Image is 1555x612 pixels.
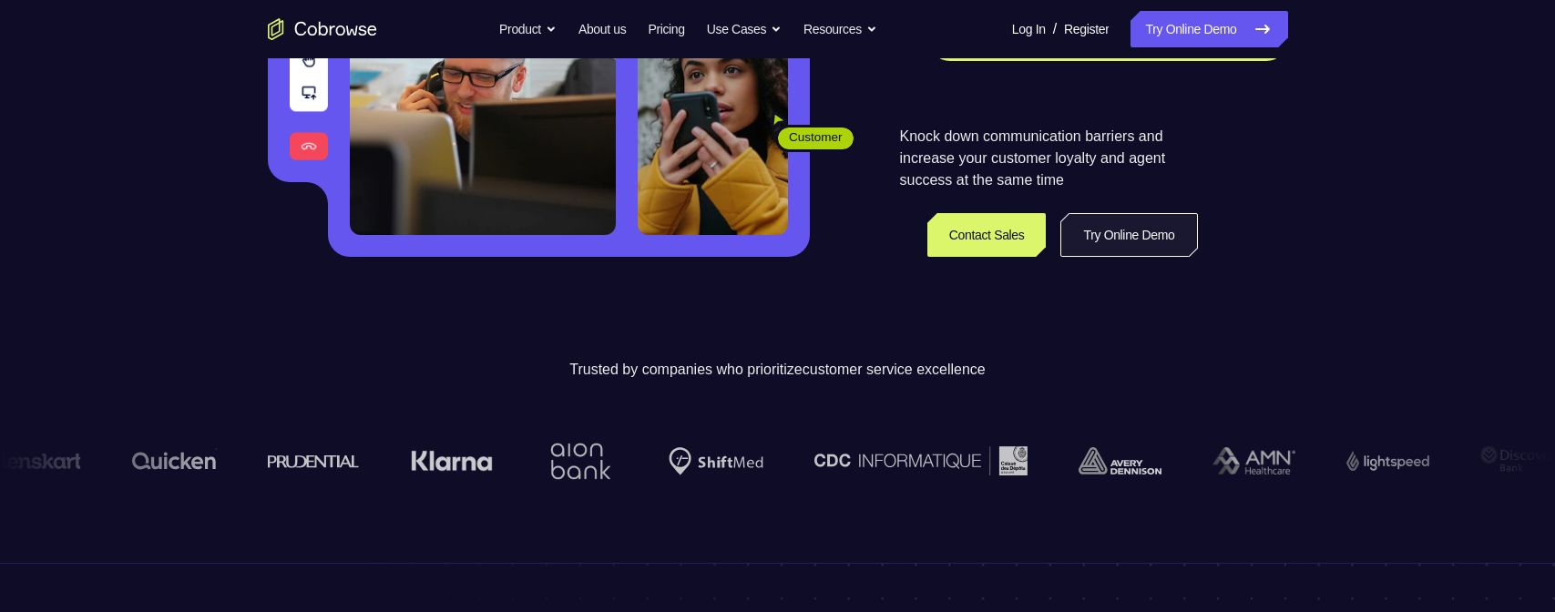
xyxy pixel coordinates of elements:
[669,447,763,475] img: Shiftmed
[648,11,684,47] a: Pricing
[268,454,360,468] img: prudential
[268,18,377,40] a: Go to the home page
[1012,11,1046,47] a: Log In
[578,11,626,47] a: About us
[638,19,788,235] img: A customer holding their phone
[1079,447,1161,474] img: avery-dennison
[803,11,877,47] button: Resources
[1064,11,1109,47] a: Register
[900,126,1198,191] p: Knock down communication barriers and increase your customer loyalty and agent success at the sam...
[411,450,493,472] img: Klarna
[1212,447,1295,475] img: AMN Healthcare
[1053,18,1057,40] span: /
[1130,11,1287,47] a: Try Online Demo
[1060,213,1197,257] a: Try Online Demo
[499,11,557,47] button: Product
[544,424,618,498] img: Aion Bank
[927,213,1047,257] a: Contact Sales
[814,446,1028,474] img: CDC Informatique
[707,11,782,47] button: Use Cases
[803,362,986,377] span: customer service excellence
